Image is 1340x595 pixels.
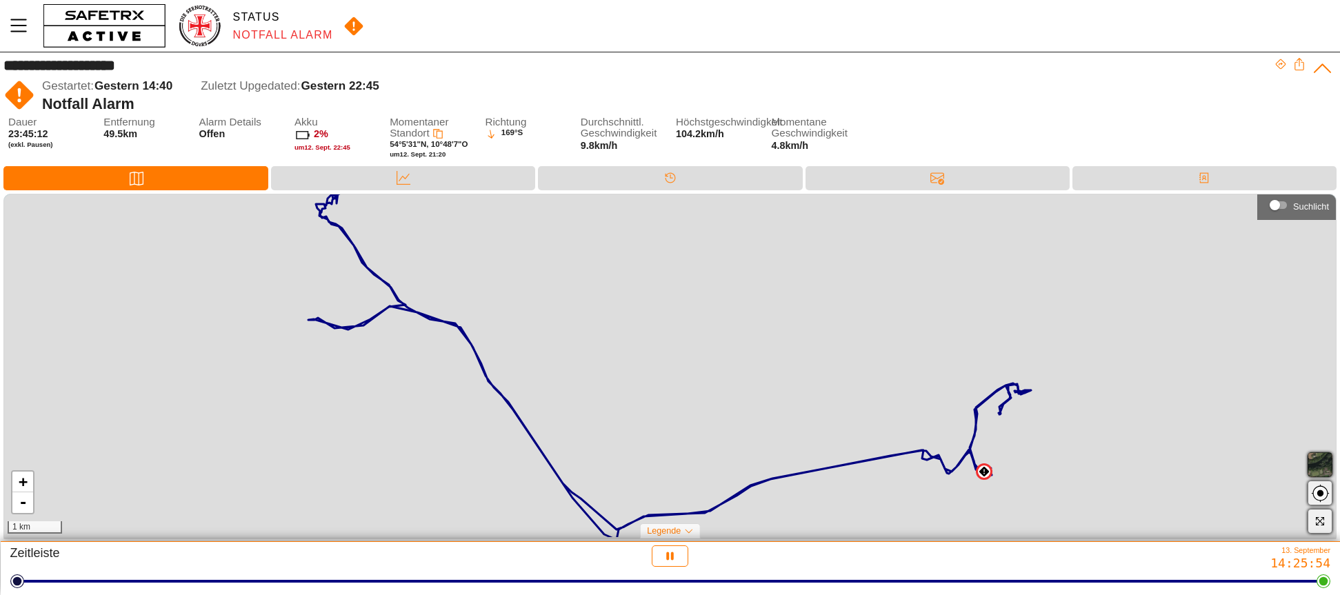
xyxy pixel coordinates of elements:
[199,117,288,128] span: Alarm Details
[8,521,62,534] div: 1 km
[338,16,370,37] img: MANUAL.svg
[979,466,990,477] img: MANUAL.svg
[3,79,35,111] img: MANUAL.svg
[12,472,33,492] a: Zoom in
[12,492,33,513] a: Zoom out
[294,117,383,128] span: Akku
[1264,195,1329,216] div: Suchlicht
[294,143,350,151] span: um 12. Sept. 22:45
[518,128,523,140] span: S
[233,29,333,41] div: Notfall Alarm
[390,140,468,148] span: 54°5'31"N, 10°48'7"O
[103,117,192,128] span: Entfernung
[8,128,48,139] span: 23:45:12
[485,117,573,128] span: Richtung
[771,117,859,139] span: Momentane Geschwindigkeit
[271,166,535,190] div: Daten
[8,117,97,128] span: Dauer
[581,117,669,139] span: Durchschnittl. Geschwindigkeit
[1293,201,1329,212] div: Suchlicht
[233,11,333,23] div: Status
[301,79,379,92] span: Gestern 22:45
[42,95,1274,113] div: Notfall Alarm
[201,79,300,92] span: Zuletzt Upgedated:
[894,545,1330,555] div: 13. September
[177,3,221,48] img: RescueLogo.png
[894,555,1330,571] div: 14:25:54
[42,79,94,92] span: Gestartet:
[314,128,328,139] span: 2%
[771,140,859,152] span: 4.8km/h
[10,545,446,571] div: Zeitleiste
[647,526,681,536] span: Legende
[103,128,137,139] span: 49.5km
[390,150,446,158] span: um 12. Sept. 21:20
[1072,166,1337,190] div: Kontakte
[8,141,97,149] span: (exkl. Pausen)
[676,128,724,139] span: 104.2km/h
[538,166,802,190] div: Timeline
[676,117,764,128] span: Höchstgeschwindigkeit
[94,79,172,92] span: Gestern 14:40
[501,128,518,140] span: 169°
[199,128,288,140] span: Offen
[806,166,1070,190] div: Nachrichten
[3,166,268,190] div: Karte
[581,140,618,151] span: 9.8km/h
[390,116,448,139] span: Momentaner Standort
